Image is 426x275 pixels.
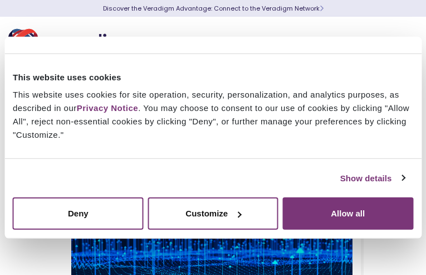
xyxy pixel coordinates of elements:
div: This website uses cookies [13,70,413,84]
div: This website uses cookies for site operation, security, personalization, and analytics purposes, ... [13,88,413,142]
button: Allow all [282,197,413,230]
img: Veradigm logo [8,25,142,62]
a: Privacy Notice [77,103,138,113]
button: Toggle Navigation Menu [393,29,409,58]
a: Show details [340,171,405,185]
a: Discover the Veradigm Advantage: Connect to the Veradigm NetworkLearn More [103,4,324,13]
button: Deny [13,197,144,230]
span: Learn More [320,4,324,13]
button: Customize [148,197,278,230]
